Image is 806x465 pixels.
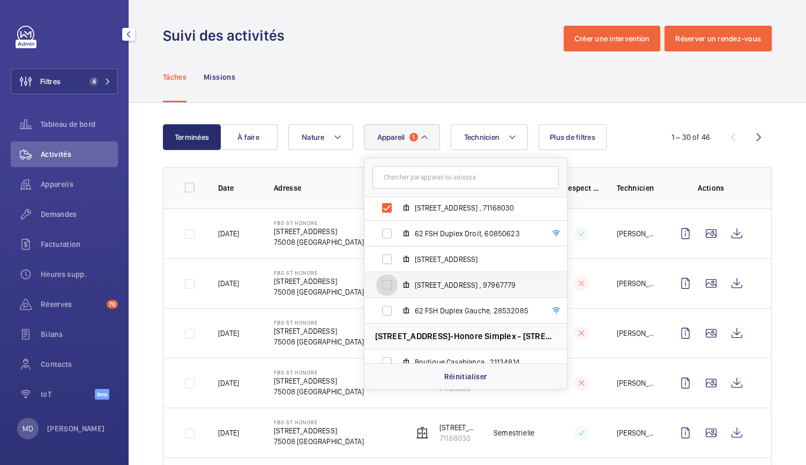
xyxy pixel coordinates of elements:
button: Filtres4 [11,69,118,94]
p: 75008 [GEOGRAPHIC_DATA] [274,386,364,397]
p: Respect délai [563,183,600,193]
p: 75008 [GEOGRAPHIC_DATA] [274,336,364,347]
button: À faire [220,124,278,150]
p: 75008 [GEOGRAPHIC_DATA] [274,436,364,447]
p: 71168030 [439,433,476,444]
p: FBG ST HONORE [274,369,364,376]
span: Bilans [41,329,118,340]
p: [STREET_ADDRESS] [274,425,364,436]
p: MD [23,423,33,434]
p: [DATE] [218,228,239,239]
p: [DATE] [218,278,239,289]
p: 75008 [GEOGRAPHIC_DATA] [274,237,364,247]
span: Appareil [377,133,405,141]
span: 76 [107,300,118,309]
p: Réinitialiser [444,371,487,382]
p: FBG ST HONORE [274,419,364,425]
p: Missions [204,72,235,82]
span: Activités [41,149,118,160]
span: Boutique Casablanca , 21134814 [415,357,539,367]
p: Adresse [274,183,396,193]
span: IoT [41,389,95,400]
button: Terminées [163,124,221,150]
button: Technicien [451,124,528,150]
span: 4 [89,77,98,86]
span: Heures supp. [41,269,118,280]
span: [STREET_ADDRESS] , 97967779 [415,280,539,290]
span: Beta [95,389,109,400]
p: [STREET_ADDRESS] [274,276,364,287]
span: Technicien [464,133,500,141]
button: Nature [288,124,353,150]
span: Demandes [41,209,118,220]
span: Tableau de bord [41,119,118,130]
p: [PERSON_NAME] [617,378,655,388]
button: Réserver un rendez-vous [665,26,772,51]
span: 62 FSH Duplex Gauche, 28532085 [415,305,539,316]
img: elevator.svg [416,426,429,439]
p: [STREET_ADDRESS] [274,226,364,237]
span: Réserves [41,299,102,310]
p: [PERSON_NAME] [47,423,105,434]
p: [STREET_ADDRESS] [274,326,364,336]
p: [DATE] [218,427,239,438]
input: Chercher par appareil ou adresse [372,166,559,189]
p: [STREET_ADDRESS] [274,376,364,386]
h1: Suivi des activités [163,26,291,46]
span: 62 FSH Duplex Droit, 60850623 [415,228,539,239]
p: [PERSON_NAME] [617,228,655,239]
p: [DATE] [218,328,239,339]
p: [PERSON_NAME] [617,278,655,289]
span: [STREET_ADDRESS]-Honore Simplex - [STREET_ADDRESS] [375,331,556,342]
p: FBG ST HONORE [274,220,364,226]
span: 1 [409,133,418,141]
p: [PERSON_NAME] [617,427,655,438]
div: 1 – 30 of 46 [671,132,710,142]
p: Actions [673,183,750,193]
span: Appareils [41,179,118,190]
p: FBG ST HONORE [274,269,364,276]
p: [PERSON_NAME] [617,328,655,339]
span: Facturation [41,239,118,250]
span: Contacts [41,359,118,370]
p: Technicien [617,183,655,193]
p: Date [218,183,257,193]
span: Nature [302,133,325,141]
button: Plus de filtres [539,124,607,150]
p: Semestrielle [494,427,534,438]
span: [STREET_ADDRESS] , 71168030 [415,202,539,213]
button: Créer une intervention [564,26,661,51]
p: 75008 [GEOGRAPHIC_DATA] [274,287,364,297]
p: [STREET_ADDRESS] [439,422,476,433]
span: [STREET_ADDRESS] [415,254,539,265]
p: Tâches [163,72,186,82]
span: Plus de filtres [550,133,595,141]
p: FBG ST HONORE [274,319,364,326]
span: Filtres [40,76,61,87]
p: [DATE] [218,378,239,388]
button: Appareil1 [364,124,440,150]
